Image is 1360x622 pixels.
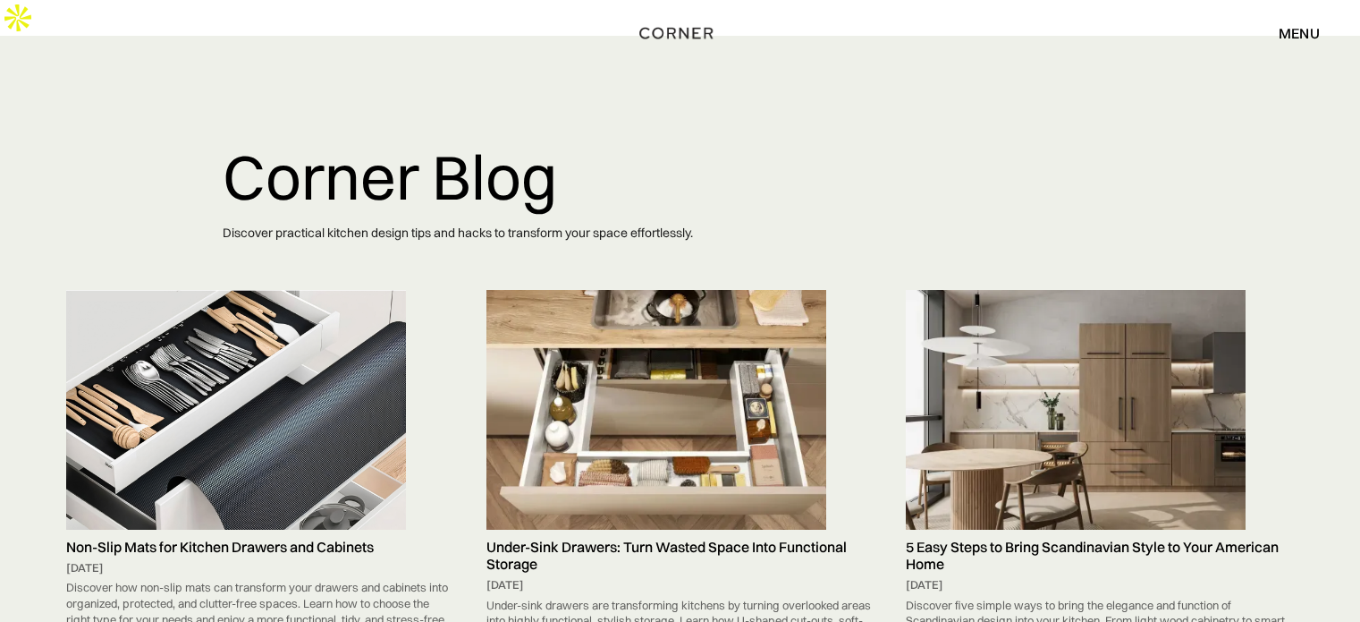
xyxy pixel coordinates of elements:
[633,21,726,45] a: home
[1261,18,1320,48] div: menu
[906,577,1294,593] div: [DATE]
[223,211,1138,255] p: Discover practical kitchen design tips and hacks to transform your space effortlessly.
[1279,26,1320,40] div: menu
[66,539,454,556] h5: Non-Slip Mats for Kitchen Drawers and Cabinets
[486,577,874,593] div: [DATE]
[486,539,874,573] h5: Under-Sink Drawers: Turn Wasted Space Into Functional Storage
[66,560,454,576] div: [DATE]
[906,539,1294,573] h5: 5 Easy Steps to Bring Scandinavian Style to Your American Home
[223,143,1138,211] h1: Corner Blog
